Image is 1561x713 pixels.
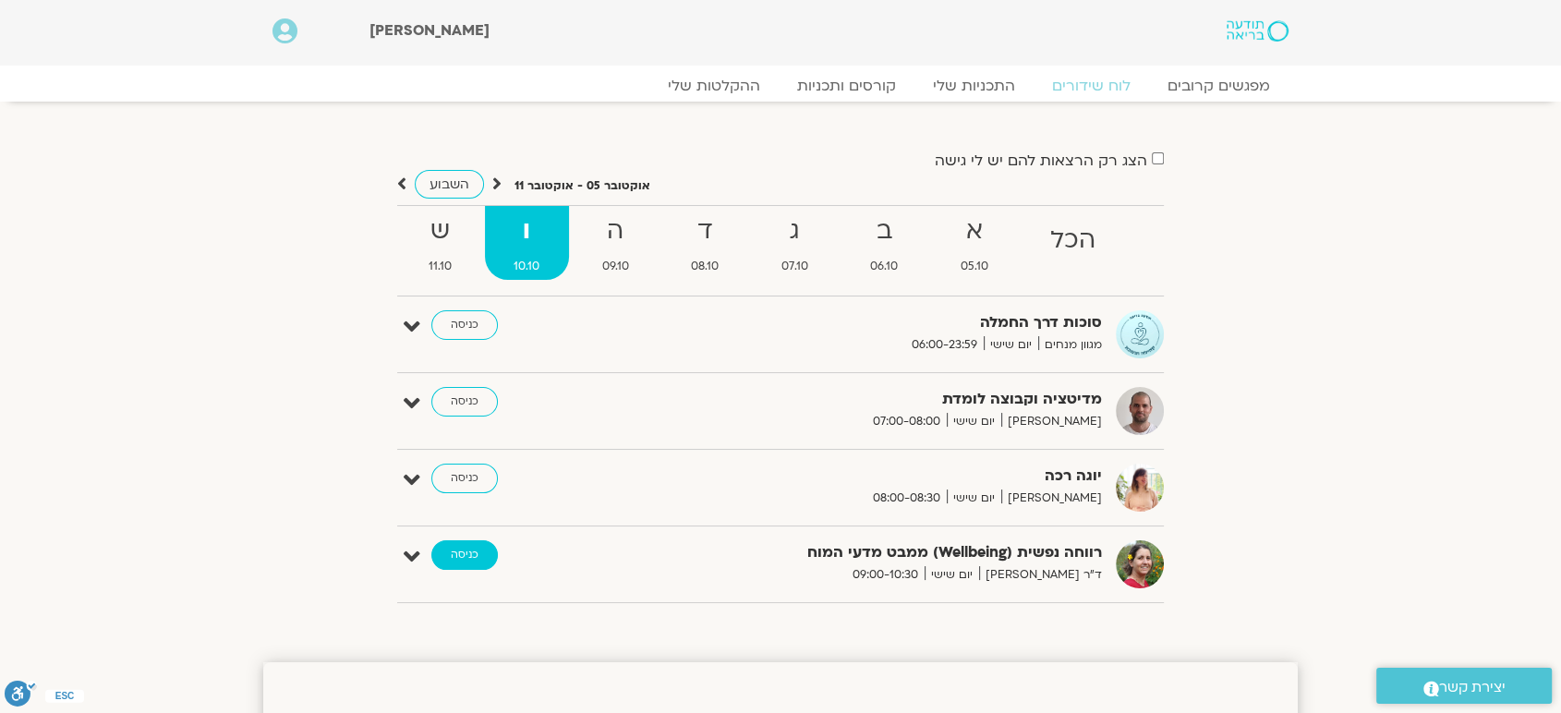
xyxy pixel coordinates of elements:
[984,335,1038,355] span: יום שישי
[1001,412,1102,431] span: [PERSON_NAME]
[573,211,659,252] strong: ה
[779,77,914,95] a: קורסים ותכניות
[947,412,1001,431] span: יום שישי
[431,540,498,570] a: כניסה
[905,335,984,355] span: 06:00-23:59
[1038,335,1102,355] span: מגוון מנחים
[573,206,659,280] a: ה09.10
[841,211,928,252] strong: ב
[846,565,925,585] span: 09:00-10:30
[662,206,749,280] a: ד08.10
[272,77,1289,95] nav: Menu
[399,257,481,276] span: 11.10
[662,211,749,252] strong: ד
[752,257,838,276] span: 07.10
[1439,675,1506,700] span: יצירת קשר
[1376,668,1552,704] a: יצירת קשר
[1149,77,1289,95] a: מפגשים קרובים
[925,565,979,585] span: יום שישי
[931,206,1018,280] a: א05.10
[431,464,498,493] a: כניסה
[1034,77,1149,95] a: לוח שידורים
[931,211,1018,252] strong: א
[431,310,498,340] a: כניסה
[431,387,498,417] a: כניסה
[662,257,749,276] span: 08.10
[752,206,838,280] a: ג07.10
[752,211,838,252] strong: ג
[1022,206,1126,280] a: הכל
[369,20,490,41] span: [PERSON_NAME]
[399,206,481,280] a: ש11.10
[430,175,469,193] span: השבוע
[947,489,1001,508] span: יום שישי
[841,257,928,276] span: 06.10
[649,464,1102,489] strong: יוגה רכה
[649,77,779,95] a: ההקלטות שלי
[649,387,1102,412] strong: מדיטציה וקבוצה לומדת
[649,310,1102,335] strong: סוכות דרך החמלה
[841,206,928,280] a: ב06.10
[399,211,481,252] strong: ש
[979,565,1102,585] span: ד"ר [PERSON_NAME]
[914,77,1034,95] a: התכניות שלי
[415,170,484,199] a: השבוע
[514,176,650,196] p: אוקטובר 05 - אוקטובר 11
[573,257,659,276] span: 09.10
[485,257,570,276] span: 10.10
[866,489,947,508] span: 08:00-08:30
[866,412,947,431] span: 07:00-08:00
[1001,489,1102,508] span: [PERSON_NAME]
[485,211,570,252] strong: ו
[935,152,1147,169] label: הצג רק הרצאות להם יש לי גישה
[649,540,1102,565] strong: רווחה נפשית (Wellbeing) ממבט מדעי המוח
[931,257,1018,276] span: 05.10
[1022,220,1126,261] strong: הכל
[485,206,570,280] a: ו10.10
